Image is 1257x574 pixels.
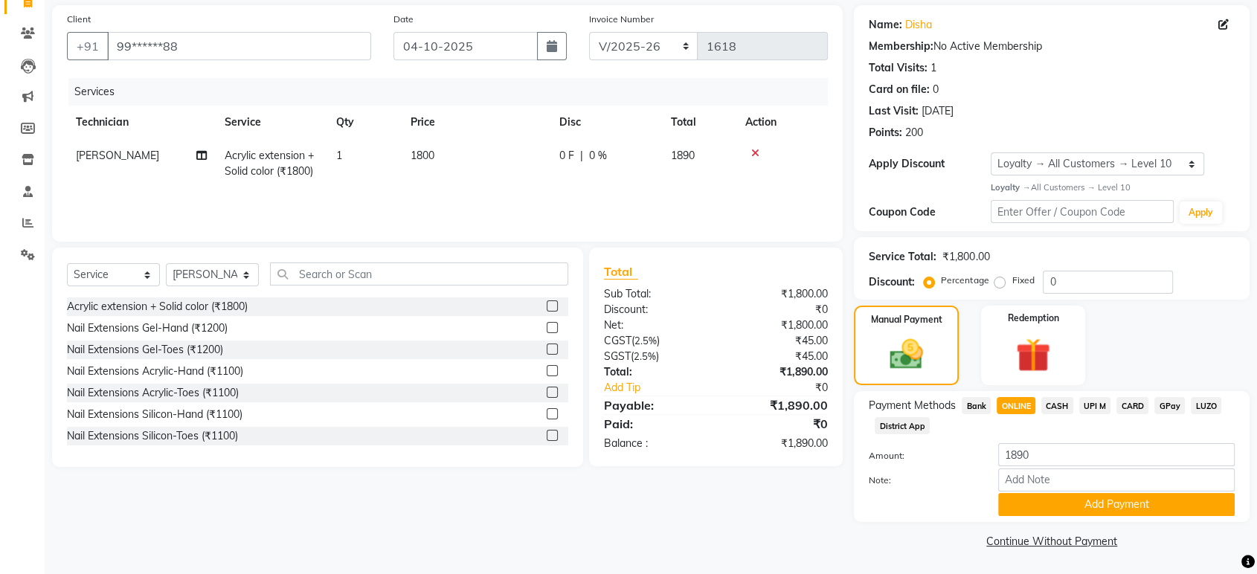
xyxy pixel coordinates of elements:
[1079,397,1111,414] span: UPI M
[991,181,1235,194] div: All Customers → Level 10
[67,320,228,336] div: Nail Extensions Gel-Hand (₹1200)
[589,148,607,164] span: 0 %
[593,380,736,396] a: Add Tip
[67,106,216,139] th: Technician
[593,364,716,380] div: Total:
[716,333,840,349] div: ₹45.00
[270,262,568,286] input: Search or Scan
[67,299,248,315] div: Acrylic extension + Solid color (₹1800)
[580,148,583,164] span: |
[962,397,991,414] span: Bank
[604,334,631,347] span: CGST
[716,436,840,451] div: ₹1,890.00
[327,106,402,139] th: Qty
[716,415,840,433] div: ₹0
[593,286,716,302] div: Sub Total:
[858,449,987,462] label: Amount:
[216,106,327,139] th: Service
[67,32,109,60] button: +91
[411,149,434,162] span: 1800
[671,149,695,162] span: 1890
[76,149,159,162] span: [PERSON_NAME]
[879,335,933,373] img: _cash.svg
[858,474,987,487] label: Note:
[869,274,915,290] div: Discount:
[869,60,928,76] div: Total Visits:
[589,13,654,26] label: Invoice Number
[869,103,919,119] div: Last Visit:
[67,364,243,379] div: Nail Extensions Acrylic-Hand (₹1100)
[593,415,716,433] div: Paid:
[68,78,839,106] div: Services
[869,39,933,54] div: Membership:
[67,342,223,358] div: Nail Extensions Gel-Toes (₹1200)
[1041,397,1073,414] span: CASH
[905,125,923,141] div: 200
[225,149,314,178] span: Acrylic extension + Solid color (₹1800)
[1005,334,1061,377] img: _gift.svg
[869,249,936,265] div: Service Total:
[67,428,238,444] div: Nail Extensions Silicon-Toes (₹1100)
[869,39,1235,54] div: No Active Membership
[998,493,1235,516] button: Add Payment
[107,32,371,60] input: Search by Name/Mobile/Email/Code
[716,302,840,317] div: ₹0
[998,443,1235,466] input: Amount
[869,398,956,413] span: Payment Methods
[991,182,1030,193] strong: Loyalty →
[1154,397,1185,414] span: GPay
[997,397,1035,414] span: ONLINE
[736,380,839,396] div: ₹0
[871,313,942,326] label: Manual Payment
[869,82,930,97] div: Card on file:
[550,106,662,139] th: Disc
[941,274,988,287] label: Percentage
[716,396,840,414] div: ₹1,890.00
[593,349,716,364] div: ( )
[930,60,936,76] div: 1
[1180,201,1222,224] button: Apply
[559,148,574,164] span: 0 F
[1191,397,1221,414] span: LUZO
[875,417,930,434] span: District App
[869,204,991,220] div: Coupon Code
[716,364,840,380] div: ₹1,890.00
[942,249,989,265] div: ₹1,800.00
[604,349,631,363] span: SGST
[593,396,716,414] div: Payable:
[716,286,840,302] div: ₹1,800.00
[604,264,638,280] span: Total
[336,149,342,162] span: 1
[736,106,828,139] th: Action
[1007,312,1058,325] label: Redemption
[402,106,550,139] th: Price
[634,335,657,346] span: 2.5%
[593,302,716,317] div: Discount:
[905,17,932,33] a: Disha
[634,350,656,362] span: 2.5%
[933,82,939,97] div: 0
[716,349,840,364] div: ₹45.00
[593,436,716,451] div: Balance :
[593,333,716,349] div: ( )
[662,106,736,139] th: Total
[716,317,840,333] div: ₹1,800.00
[393,13,414,26] label: Date
[67,13,91,26] label: Client
[991,200,1174,223] input: Enter Offer / Coupon Code
[1012,274,1034,287] label: Fixed
[869,17,902,33] div: Name:
[67,407,242,422] div: Nail Extensions Silicon-Hand (₹1100)
[922,103,954,119] div: [DATE]
[1116,397,1148,414] span: CARD
[869,156,991,172] div: Apply Discount
[857,534,1247,549] a: Continue Without Payment
[67,385,239,401] div: Nail Extensions Acrylic-Toes (₹1100)
[869,125,902,141] div: Points:
[593,317,716,333] div: Net:
[998,468,1235,491] input: Add Note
